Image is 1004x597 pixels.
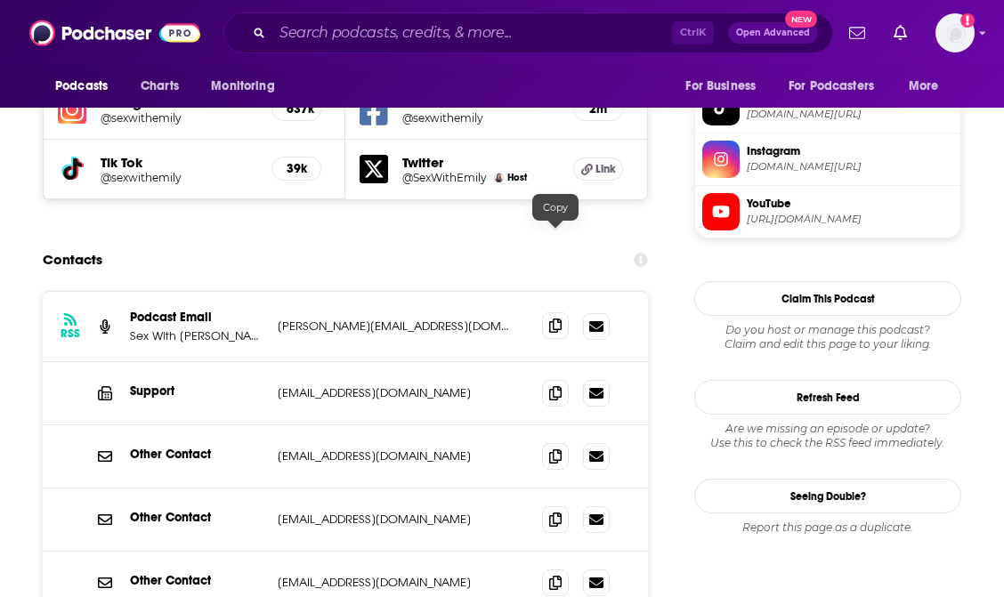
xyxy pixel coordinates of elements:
span: More [909,74,939,99]
img: User Profile [935,13,975,52]
span: https://www.youtube.com/@SexWithEmilyOfficial [747,213,953,226]
a: Charts [129,69,190,103]
a: Show notifications dropdown [887,18,914,48]
span: Ctrl K [672,21,714,44]
div: Search podcasts, credits, & more... [223,12,833,53]
h5: Twitter [402,154,559,171]
p: Sex With [PERSON_NAME] [130,328,263,343]
p: [EMAIL_ADDRESS][DOMAIN_NAME] [278,575,514,590]
a: @sexwithemily [402,111,559,125]
span: Do you host or manage this podcast? [694,323,961,337]
span: Open Advanced [736,28,810,37]
button: open menu [777,69,900,103]
span: YouTube [747,196,953,212]
img: iconImage [58,95,86,124]
div: Are we missing an episode or update? Use this to check the RSS feed immediately. [694,422,961,450]
p: [EMAIL_ADDRESS][DOMAIN_NAME] [278,385,514,400]
h3: RSS [61,327,80,341]
p: Podcast Email [130,310,263,325]
span: instagram.com/sexwithemily [747,160,953,173]
button: open menu [43,69,131,103]
p: Other Contact [130,573,263,588]
h5: Tik Tok [101,154,257,171]
span: tiktok.com/@sexwithemily [747,108,953,121]
p: [EMAIL_ADDRESS][DOMAIN_NAME] [278,512,514,527]
a: Link [573,157,623,181]
div: Copy [532,194,579,221]
svg: Add a profile image [960,13,975,28]
div: Report this page as a duplicate. [694,520,961,535]
span: For Business [685,74,756,99]
p: Support [130,383,263,399]
span: Link [595,162,616,176]
a: Seeing Double? [694,479,961,513]
a: YouTube[URL][DOMAIN_NAME] [702,193,953,230]
p: Other Contact [130,447,263,462]
input: Search podcasts, credits, & more... [272,19,672,47]
img: Podchaser - Follow, Share and Rate Podcasts [29,16,200,50]
button: open menu [896,69,961,103]
button: Open AdvancedNew [728,22,818,44]
a: @sexwithemily [101,111,257,125]
a: Show notifications dropdown [842,18,872,48]
a: Instagram[DOMAIN_NAME][URL] [702,141,953,178]
h5: 637k [287,101,306,117]
h2: Contacts [43,243,102,277]
span: Podcasts [55,74,108,99]
button: Show profile menu [935,13,975,52]
span: Charts [141,74,179,99]
p: [PERSON_NAME][EMAIL_ADDRESS][DOMAIN_NAME] [278,319,514,334]
span: Instagram [747,143,953,159]
button: open menu [673,69,778,103]
span: Host [507,172,527,183]
span: Monitoring [211,74,274,99]
button: Refresh Feed [694,380,961,415]
button: Claim This Podcast [694,281,961,316]
a: @SexWithEmily [402,171,487,184]
p: [EMAIL_ADDRESS][DOMAIN_NAME] [278,448,514,464]
h5: 2m [588,101,608,117]
span: New [785,11,817,28]
img: Emily Morse [494,173,504,182]
span: For Podcasters [789,74,874,99]
p: Other Contact [130,510,263,525]
button: open menu [198,69,297,103]
span: Logged in as putnampublicity [935,13,975,52]
h5: 39k [287,161,306,176]
div: Claim and edit this page to your liking. [694,323,961,351]
a: @sexwithemily [101,171,257,184]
